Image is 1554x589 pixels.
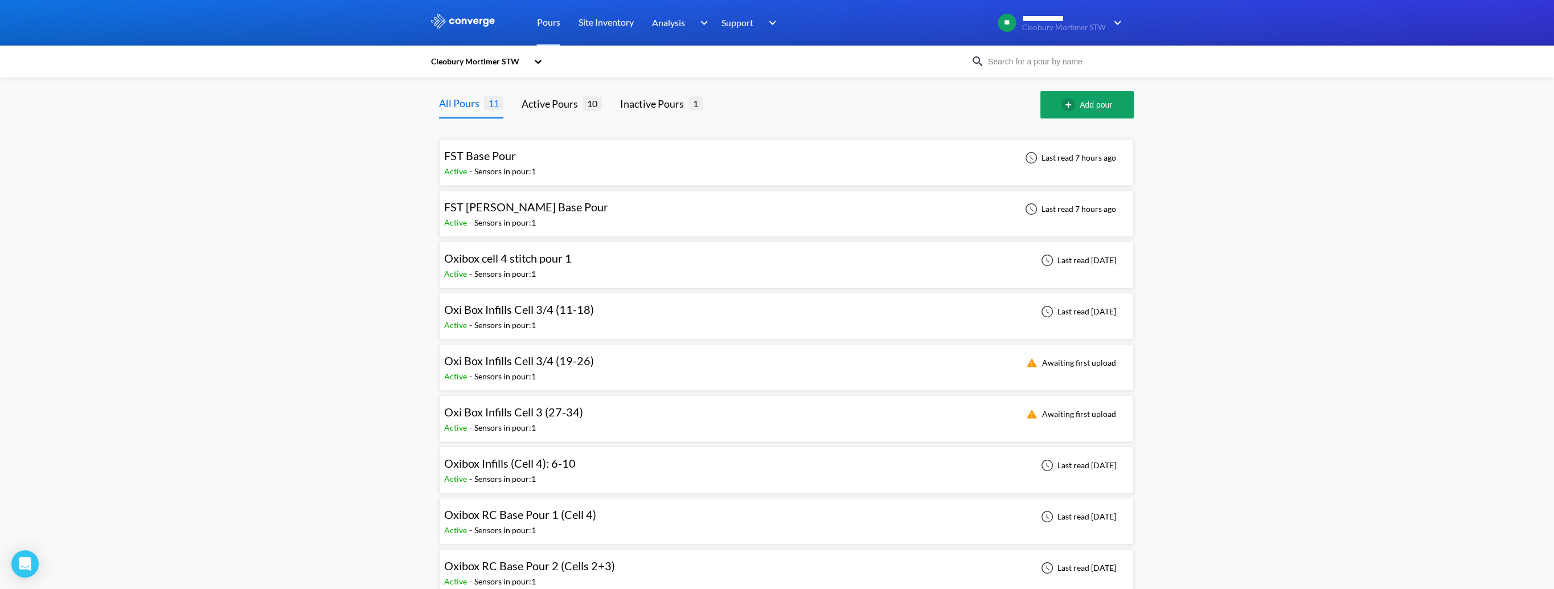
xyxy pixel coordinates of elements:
[474,473,536,485] div: Sensors in pour: 1
[444,354,594,367] span: Oxi Box Infills Cell 3/4 (19-26)
[1061,98,1080,112] img: add-circle-outline.svg
[474,319,536,332] div: Sensors in pour: 1
[1019,202,1120,216] div: Last read 7 hours ago
[444,576,469,586] span: Active
[1022,23,1106,32] span: Cleobury Mortimer STW
[444,508,596,521] span: Oxibox RC Base Pour 1 (Cell 4)
[444,423,469,432] span: Active
[469,423,474,432] span: -
[11,550,39,578] div: Open Intercom Messenger
[1040,91,1134,118] button: Add pour
[439,306,1134,316] a: Oxi Box Infills Cell 3/4 (11-18)Active-Sensors in pour:1Last read [DATE]
[985,55,1122,68] input: Search for a pour by name
[692,16,711,30] img: downArrow.svg
[439,408,1134,418] a: Oxi Box Infills Cell 3 (27-34)Active-Sensors in pour:1Awaiting first upload
[439,357,1134,367] a: Oxi Box Infills Cell 3/4 (19-26)Active-Sensors in pour:1Awaiting first upload
[444,456,576,470] span: Oxibox Infills (Cell 4): 6-10
[474,268,536,280] div: Sensors in pour: 1
[444,200,608,214] span: FST [PERSON_NAME] Base Pour
[444,371,469,381] span: Active
[444,251,572,265] span: Oxibox cell 4 stitch pour 1
[469,166,474,176] span: -
[444,474,469,484] span: Active
[430,55,528,68] div: Cleobury Mortimer STW
[1019,151,1120,165] div: Last read 7 hours ago
[1035,510,1120,523] div: Last read [DATE]
[1035,459,1120,472] div: Last read [DATE]
[652,15,685,30] span: Analysis
[484,96,503,110] span: 11
[474,370,536,383] div: Sensors in pour: 1
[444,559,615,572] span: Oxibox RC Base Pour 2 (Cells 2+3)
[474,524,536,537] div: Sensors in pour: 1
[1035,253,1120,267] div: Last read [DATE]
[474,422,536,434] div: Sensors in pour: 1
[444,302,594,316] span: Oxi Box Infills Cell 3/4 (11-18)
[439,562,1134,572] a: Oxibox RC Base Pour 2 (Cells 2+3)Active-Sensors in pour:1Last read [DATE]
[522,96,583,112] div: Active Pours
[439,511,1134,521] a: Oxibox RC Base Pour 1 (Cell 4)Active-Sensors in pour:1Last read [DATE]
[469,525,474,535] span: -
[1019,356,1120,370] div: Awaiting first upload
[444,405,583,419] span: Oxi Box Infills Cell 3 (27-34)
[971,55,985,68] img: icon-search.svg
[439,255,1134,264] a: Oxibox cell 4 stitch pour 1Active-Sensors in pour:1Last read [DATE]
[469,474,474,484] span: -
[469,269,474,279] span: -
[444,218,469,227] span: Active
[439,95,484,111] div: All Pours
[469,320,474,330] span: -
[439,203,1134,213] a: FST [PERSON_NAME] Base PourActive-Sensors in pour:1Last read 7 hours ago
[1106,16,1125,30] img: downArrow.svg
[439,460,1134,469] a: Oxibox Infills (Cell 4): 6-10Active-Sensors in pour:1Last read [DATE]
[721,15,753,30] span: Support
[444,149,516,162] span: FST Base Pour
[469,576,474,586] span: -
[469,218,474,227] span: -
[583,96,602,111] span: 10
[469,371,474,381] span: -
[444,269,469,279] span: Active
[474,165,536,178] div: Sensors in pour: 1
[1035,305,1120,318] div: Last read [DATE]
[1019,407,1120,421] div: Awaiting first upload
[444,525,469,535] span: Active
[444,320,469,330] span: Active
[761,16,780,30] img: downArrow.svg
[620,96,688,112] div: Inactive Pours
[474,575,536,588] div: Sensors in pour: 1
[439,152,1134,162] a: FST Base PourActive-Sensors in pour:1Last read 7 hours ago
[474,216,536,229] div: Sensors in pour: 1
[430,14,496,28] img: logo_ewhite.svg
[688,96,703,111] span: 1
[1035,561,1120,575] div: Last read [DATE]
[444,166,469,176] span: Active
